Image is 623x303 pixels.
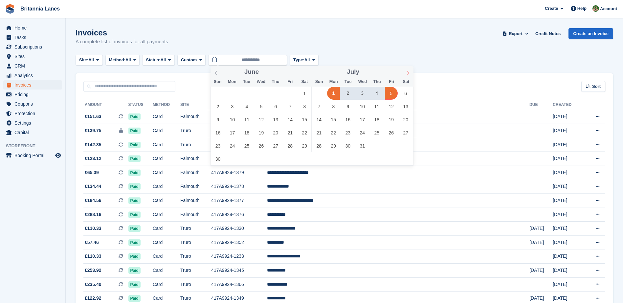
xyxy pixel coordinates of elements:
a: Britannia Lanes [18,3,62,14]
td: Card [153,110,180,124]
span: July 27, 2024 [399,126,412,139]
td: 417A9924-1345 [211,264,267,278]
td: 417A9924-1377 [211,194,267,208]
td: 417A9924-1376 [211,208,267,222]
span: Sun [211,80,225,84]
button: Method: All [105,55,140,66]
td: Card [153,124,180,138]
td: Card [153,180,180,194]
span: Fri [283,80,297,84]
td: Truro [180,124,211,138]
span: Paid [128,253,141,260]
td: [DATE] [529,236,553,250]
span: June 18, 2024 [240,126,253,139]
span: £151.63 [85,113,101,120]
img: stora-icon-8386f47178a22dfd0bd8f6a31ec36ba5ce8667c1dd55bd0f319d3a0aa187defe.svg [5,4,15,14]
td: Card [153,222,180,236]
span: July 23, 2024 [342,126,354,139]
td: [DATE] [553,110,583,124]
span: July 14, 2024 [313,113,325,126]
button: Site: All [76,55,103,66]
span: June 5, 2024 [255,100,268,113]
td: Card [153,277,180,292]
td: [DATE] [553,236,583,250]
td: Card [153,166,180,180]
span: Create [545,5,558,12]
span: June 27, 2024 [269,139,282,152]
span: June 25, 2024 [240,139,253,152]
span: £57.46 [85,239,99,246]
span: Account [600,6,617,12]
img: Sam Wooldridge [592,5,599,12]
span: June 17, 2024 [226,126,239,139]
span: £134.44 [85,183,101,190]
span: Type: [293,57,304,63]
span: £288.16 [85,211,101,218]
span: Protection [14,109,54,118]
span: £110.33 [85,225,101,232]
a: menu [3,151,62,160]
a: menu [3,80,62,90]
span: Home [14,23,54,32]
span: Thu [268,80,283,84]
span: Thu [370,80,384,84]
span: Paid [128,113,141,120]
td: [DATE] [553,208,583,222]
p: A complete list of invoices for all payments [76,38,168,46]
span: Paid [128,281,141,288]
span: June 22, 2024 [298,126,311,139]
td: 417A9924-1378 [211,180,267,194]
td: [DATE] [553,250,583,264]
span: July 18, 2024 [370,113,383,126]
span: July 17, 2024 [356,113,369,126]
a: menu [3,71,62,80]
span: Analytics [14,71,54,80]
span: July 26, 2024 [385,126,398,139]
span: Custom [181,57,197,63]
span: July 11, 2024 [370,100,383,113]
span: June 4, 2024 [240,100,253,113]
span: Paid [128,267,141,274]
span: Storefront [6,143,65,149]
span: All [125,57,131,63]
td: Truro [180,222,211,236]
th: Method [153,100,180,110]
span: June 30, 2024 [211,152,224,165]
span: Wed [355,80,370,84]
span: Mon [225,80,239,84]
button: Type: All [290,55,319,66]
span: Tue [239,80,254,84]
span: All [88,57,94,63]
span: June 11, 2024 [240,113,253,126]
span: June 15, 2024 [298,113,311,126]
span: Status: [146,57,160,63]
td: Truro [180,277,211,292]
span: June 21, 2024 [284,126,297,139]
span: Sort [592,83,601,90]
a: menu [3,90,62,99]
button: Export [501,28,530,39]
td: 417A9924-1379 [211,166,267,180]
span: June 1, 2024 [298,87,311,100]
td: [DATE] [553,264,583,278]
span: Paid [128,170,141,176]
span: July 1, 2024 [327,87,340,100]
span: Paid [128,239,141,246]
span: All [304,57,310,63]
span: July 24, 2024 [356,126,369,139]
span: Booking Portal [14,151,54,160]
td: Truro [180,250,211,264]
span: June 3, 2024 [226,100,239,113]
span: June 14, 2024 [284,113,297,126]
td: [DATE] [553,152,583,166]
span: Paid [128,295,141,302]
span: Sat [297,80,312,84]
td: [DATE] [529,222,553,236]
span: June 9, 2024 [211,113,224,126]
span: Sun [312,80,326,84]
span: Pricing [14,90,54,99]
span: June 16, 2024 [211,126,224,139]
span: £235.40 [85,281,101,288]
span: Method: [109,57,126,63]
a: Preview store [54,151,62,159]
